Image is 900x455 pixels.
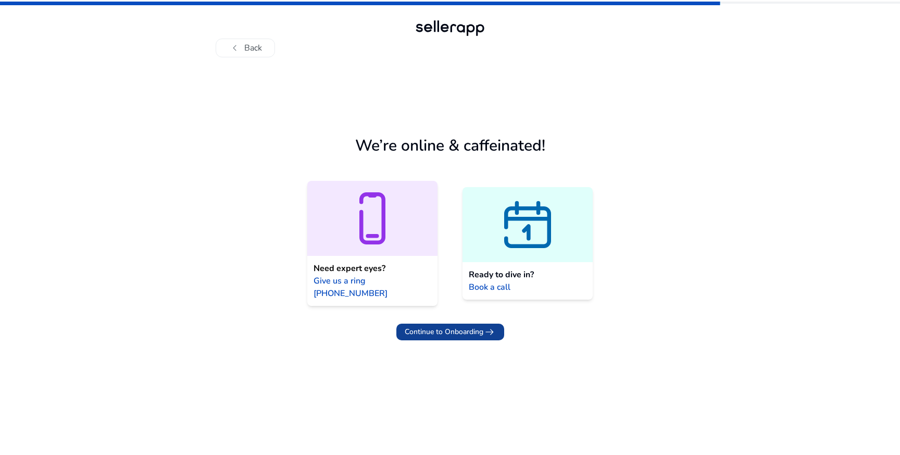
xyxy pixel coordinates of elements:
[355,137,545,155] h1: We’re online & caffeinated!
[469,268,534,281] span: Ready to dive in?
[229,42,241,54] span: chevron_left
[314,262,385,275] span: Need expert eyes?
[396,324,504,340] button: Continue to Onboardingarrow_right_alt
[469,281,510,293] span: Book a call
[405,326,483,337] span: Continue to Onboarding
[216,39,275,57] button: chevron_leftBack
[483,326,496,338] span: arrow_right_alt
[307,181,438,306] a: Need expert eyes?Give us a ring [PHONE_NUMBER]
[314,275,431,300] span: Give us a ring [PHONE_NUMBER]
